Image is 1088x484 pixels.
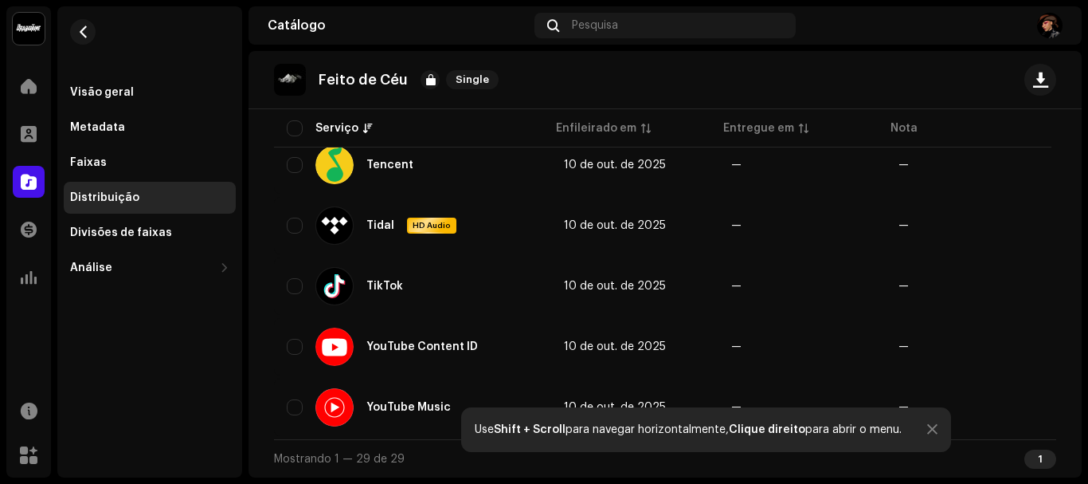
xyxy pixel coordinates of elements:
span: 10 de out. de 2025 [564,341,666,352]
img: 10370c6a-d0e2-4592-b8a2-38f444b0ca44 [13,13,45,45]
div: 1 [1024,450,1056,469]
span: Pesquisa [572,19,618,32]
re-a-table-badge: — [898,220,909,231]
span: — [731,341,742,352]
span: — [731,281,742,292]
div: Tencent [366,159,413,171]
img: 67b7c124-abcb-4be5-a423-3083415982ce [1037,13,1063,38]
div: Enfileirado em [556,120,636,136]
span: HD Audio [409,220,455,231]
div: Distribuição [70,191,139,204]
div: Entregue em [723,120,794,136]
re-m-nav-item: Metadata [64,112,236,144]
span: — [731,220,742,231]
re-m-nav-item: Divisões de faixas [64,217,236,249]
re-m-nav-item: Distribuição [64,182,236,214]
p: Feito de Céu [319,72,408,89]
span: 10 de out. de 2025 [564,402,666,413]
div: Catálogo [268,19,528,32]
div: YouTube Music [366,402,451,413]
re-a-table-badge: — [898,281,909,292]
div: Use para navegar horizontalmente, para abrir o menu. [475,423,902,436]
div: Análise [70,262,112,274]
re-m-nav-item: Faixas [64,147,236,179]
span: — [731,159,742,171]
div: Visão geral [70,86,134,99]
div: YouTube Content ID [366,341,478,352]
div: TikTok [366,281,403,292]
span: 10 de out. de 2025 [564,220,666,231]
strong: Clique direito [729,424,805,435]
div: Metadata [70,121,125,134]
re-a-table-badge: — [898,402,909,413]
re-m-nav-item: Visão geral [64,77,236,108]
re-m-nav-dropdown: Análise [64,252,236,284]
div: Faixas [70,156,107,169]
div: Divisões de faixas [70,226,172,239]
div: Serviço [315,120,358,136]
img: 84923572-dfe3-481d-906c-028ef034035c [274,64,306,96]
strong: Shift + Scroll [494,424,566,435]
span: Single [446,70,499,89]
re-a-table-badge: — [898,341,909,352]
re-a-table-badge: — [898,159,909,171]
div: Tidal [366,220,394,231]
span: 10 de out. de 2025 [564,281,666,292]
span: — [731,402,742,413]
span: Mostrando 1 — 29 de 29 [274,454,405,465]
span: 10 de out. de 2025 [564,159,666,171]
